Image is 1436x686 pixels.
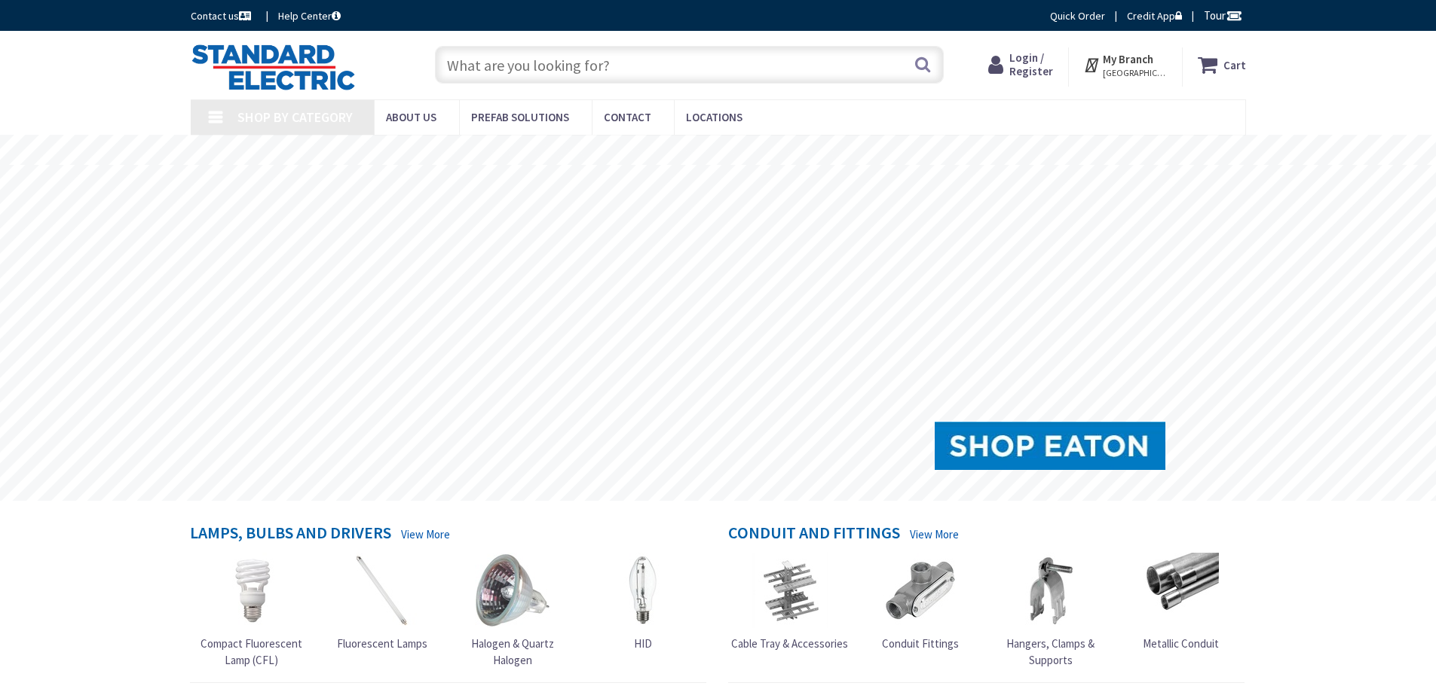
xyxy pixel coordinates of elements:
span: About Us [386,110,436,124]
span: [GEOGRAPHIC_DATA], [GEOGRAPHIC_DATA] [1103,67,1167,79]
a: View More [401,526,450,542]
img: Cable Tray & Accessories [752,553,828,628]
a: Halogen & Quartz Halogen Halogen & Quartz Halogen [451,553,574,668]
span: Hangers, Clamps & Supports [1006,636,1095,666]
a: Cable Tray & Accessories Cable Tray & Accessories [731,553,848,651]
a: Login / Register [988,51,1053,78]
img: Fluorescent Lamps [344,553,420,628]
img: Metallic Conduit [1144,553,1219,628]
h4: Conduit and Fittings [728,523,900,545]
a: Compact Fluorescent Lamp (CFL) Compact Fluorescent Lamp (CFL) [190,553,314,668]
a: Cart [1198,51,1246,78]
a: Conduit Fittings Conduit Fittings [882,553,959,651]
img: Compact Fluorescent Lamp (CFL) [214,553,289,628]
img: Standard Electric [191,44,356,90]
a: Hangers, Clamps & Supports Hangers, Clamps & Supports [989,553,1113,668]
a: HID HID [605,553,681,651]
a: Fluorescent Lamps Fluorescent Lamps [337,553,427,651]
div: My Branch [GEOGRAPHIC_DATA], [GEOGRAPHIC_DATA] [1083,51,1167,78]
img: Conduit Fittings [883,553,958,628]
a: Credit App [1127,8,1182,23]
input: What are you looking for? [435,46,944,84]
span: Tour [1204,8,1242,23]
span: Login / Register [1009,50,1053,78]
h4: Lamps, Bulbs and Drivers [190,523,391,545]
span: Halogen & Quartz Halogen [471,636,554,666]
img: Halogen & Quartz Halogen [475,553,550,628]
span: Compact Fluorescent Lamp (CFL) [201,636,302,666]
span: Prefab Solutions [471,110,569,124]
img: Hangers, Clamps & Supports [1013,553,1088,628]
strong: My Branch [1103,52,1153,66]
span: Contact [604,110,651,124]
a: Quick Order [1050,8,1105,23]
span: Locations [686,110,742,124]
strong: Cart [1223,51,1246,78]
span: Conduit Fittings [882,636,959,651]
a: Help Center [278,8,341,23]
span: Metallic Conduit [1143,636,1219,651]
a: Contact us [191,8,254,23]
a: View More [910,526,959,542]
span: Shop By Category [237,108,353,126]
span: Fluorescent Lamps [337,636,427,651]
span: HID [634,636,652,651]
rs-layer: Coronavirus: Our Commitment to Our Employees and Customers [481,143,958,160]
img: HID [605,553,681,628]
a: Metallic Conduit Metallic Conduit [1143,553,1219,651]
span: Cable Tray & Accessories [731,636,848,651]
